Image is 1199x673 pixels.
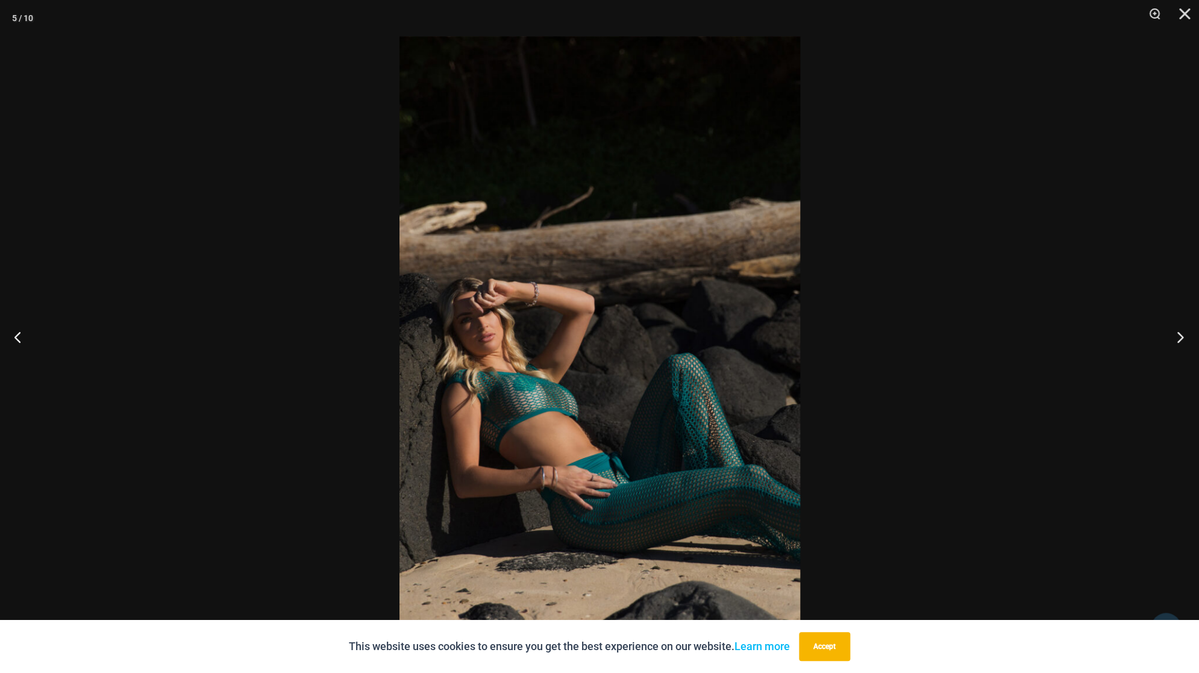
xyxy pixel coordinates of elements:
[1154,307,1199,367] button: Next
[734,640,790,653] a: Learn more
[349,637,790,656] p: This website uses cookies to ensure you get the best experience on our website.
[399,36,800,637] img: Show Stopper Jade 366 Top 5007 pants 017
[12,9,33,27] div: 5 / 10
[799,632,850,661] button: Accept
